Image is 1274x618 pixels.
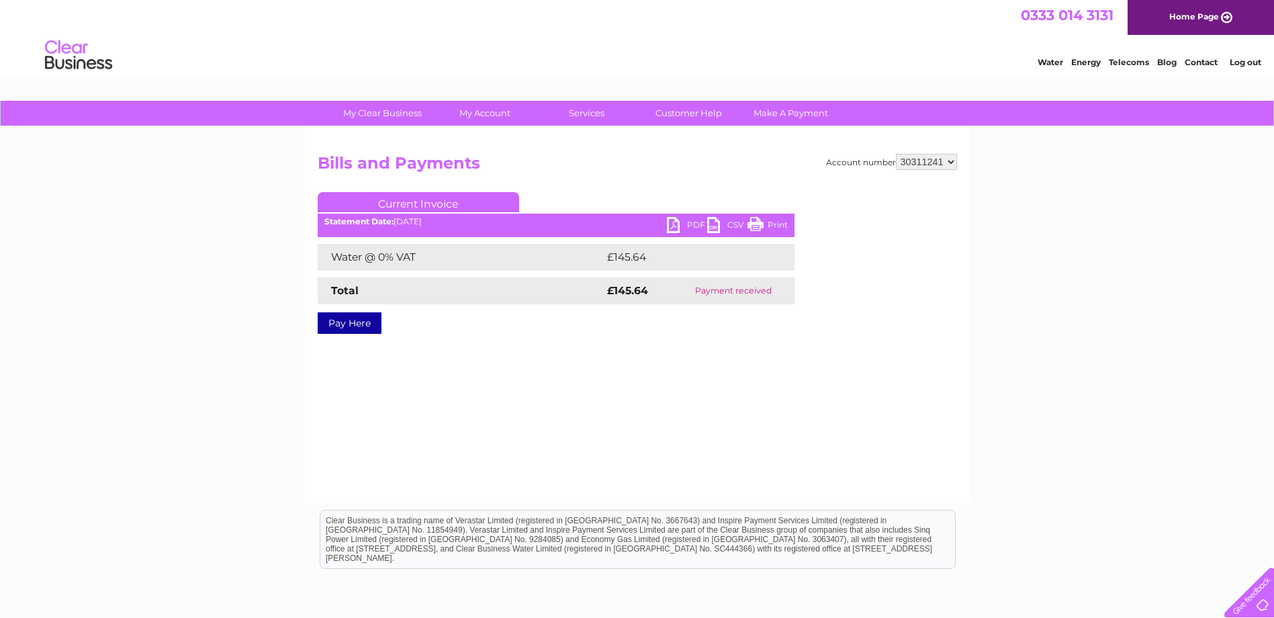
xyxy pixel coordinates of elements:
td: Water @ 0% VAT [318,244,604,271]
a: Contact [1185,57,1218,67]
a: Pay Here [318,312,381,334]
div: [DATE] [318,217,794,226]
img: logo.png [44,35,113,76]
div: Clear Business is a trading name of Verastar Limited (registered in [GEOGRAPHIC_DATA] No. 3667643... [320,7,955,65]
strong: Total [331,284,359,297]
a: Energy [1071,57,1101,67]
a: Current Invoice [318,192,519,212]
a: CSV [707,217,747,236]
a: PDF [667,217,707,236]
a: Print [747,217,788,236]
h2: Bills and Payments [318,154,957,179]
a: Blog [1157,57,1177,67]
a: Make A Payment [735,101,846,126]
a: Log out [1230,57,1261,67]
a: Telecoms [1109,57,1149,67]
div: Account number [826,154,957,170]
td: Payment received [673,277,794,304]
td: £145.64 [604,244,770,271]
a: My Account [429,101,540,126]
a: My Clear Business [327,101,438,126]
strong: £145.64 [607,284,648,297]
a: Customer Help [633,101,744,126]
a: Water [1038,57,1063,67]
a: 0333 014 3131 [1021,7,1113,24]
b: Statement Date: [324,216,394,226]
a: Services [531,101,642,126]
